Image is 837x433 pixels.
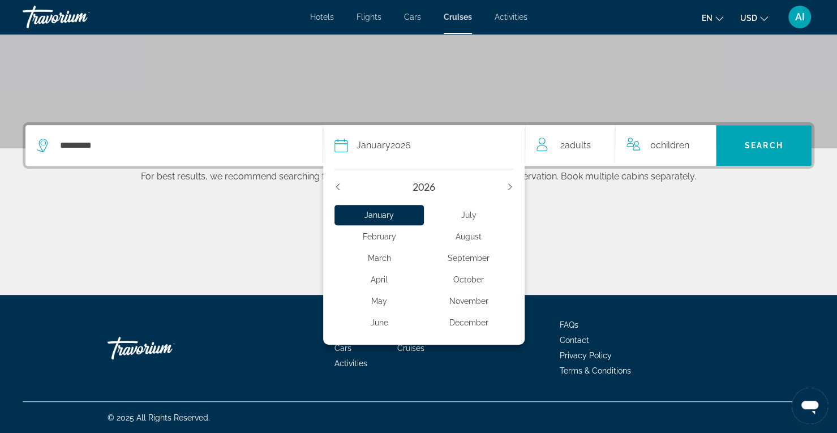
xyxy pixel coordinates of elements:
[424,291,513,311] div: November
[334,290,424,312] button: Select may 2026
[334,226,424,247] div: February
[397,344,424,353] a: Cruises
[424,226,513,247] button: Select august 2026
[792,388,828,424] iframe: Button to launch messaging window
[424,247,513,269] button: Select september 2026
[404,12,421,22] a: Cars
[334,312,424,333] div: June
[560,336,589,345] a: Contact
[357,12,381,22] a: Flights
[745,141,783,150] span: Search
[656,140,689,151] span: Children
[424,290,513,312] button: Select november 2026
[565,140,591,151] span: Adults
[334,291,424,311] div: May
[495,12,527,22] a: Activities
[334,226,424,247] button: Select february 2026
[424,312,513,333] button: Select december 2026
[424,204,513,226] button: Select july 2026
[334,269,424,290] div: April
[650,138,689,153] span: 0
[108,331,221,365] a: Go Home
[560,351,612,360] a: Privacy Policy
[702,10,723,26] button: Change language
[334,312,424,333] button: Select june 2026
[334,125,513,166] button: Select cruise date
[334,183,341,191] button: Previous year
[334,359,367,368] a: Activities
[357,140,390,151] span: January
[716,125,812,166] button: Search
[560,138,591,153] span: 2
[25,125,812,166] div: Search widget
[424,226,513,247] div: August
[560,366,631,375] a: Terms & Conditions
[785,5,814,29] button: User Menu
[740,14,757,23] span: USD
[334,204,424,226] button: Select january 2026
[23,169,814,182] p: For best results, we recommend searching for a maximum of 4 occupants at a time, per reservation....
[424,269,513,290] button: Select october 2026
[424,269,513,290] div: October
[23,2,136,32] a: Travorium
[323,163,525,345] div: Date picker
[334,247,424,269] button: Select march 2026
[424,248,513,268] div: September
[334,248,424,268] div: March
[525,125,716,166] button: Travelers: 2 adults, 0 children
[424,312,513,333] div: December
[334,344,351,353] a: Cars
[334,269,424,290] button: Select april 2026
[795,11,805,23] span: AI
[413,181,435,193] span: 2026
[507,183,513,191] button: Next year
[334,205,424,225] div: January
[59,137,306,154] input: Select cruise destination
[357,138,411,153] div: 2026
[702,14,712,23] span: en
[444,12,472,22] a: Cruises
[108,413,210,422] span: © 2025 All Rights Reserved.
[310,12,334,22] a: Hotels
[424,205,513,225] div: July
[560,320,578,329] a: FAQs
[740,10,768,26] button: Change currency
